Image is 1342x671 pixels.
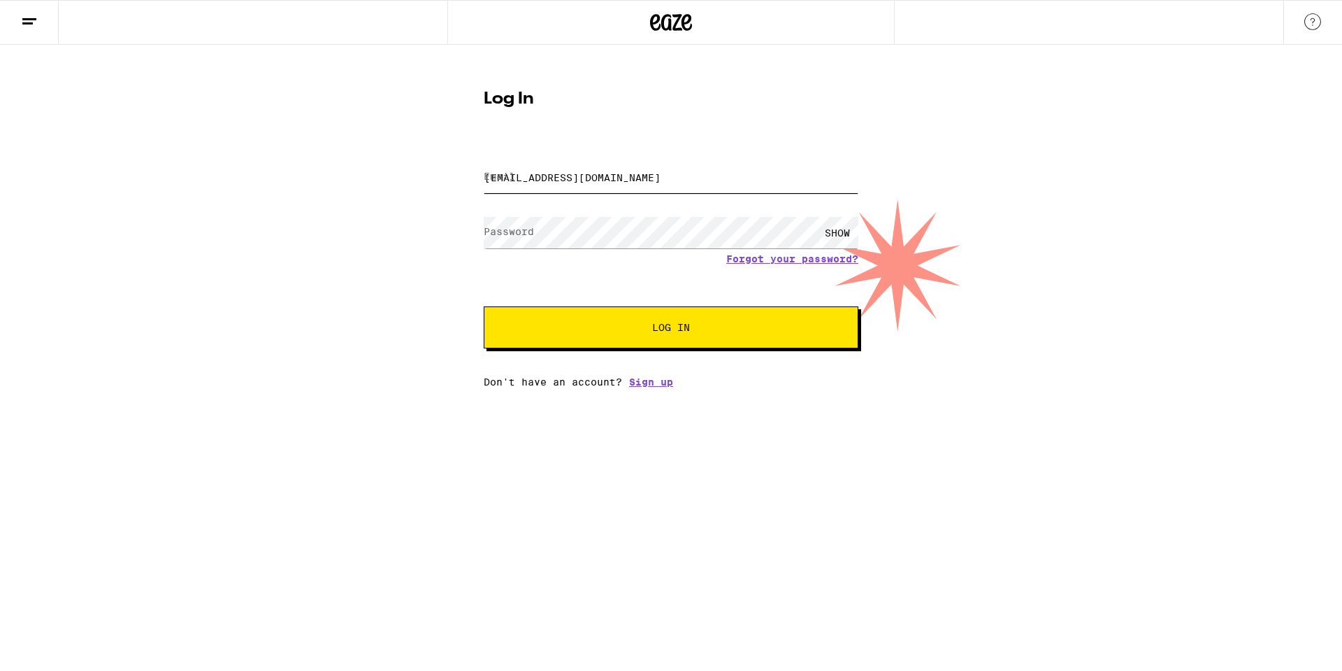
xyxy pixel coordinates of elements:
div: SHOW [816,217,858,248]
div: Don't have an account? [484,376,858,388]
label: Password [484,226,534,237]
h1: Log In [484,91,858,108]
a: Forgot your password? [726,253,858,264]
span: Hi. Need any help? [8,10,101,21]
label: Email [484,171,515,182]
a: Sign up [629,376,673,388]
button: Log In [484,306,858,348]
span: Log In [652,323,690,332]
input: Email [484,162,858,193]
